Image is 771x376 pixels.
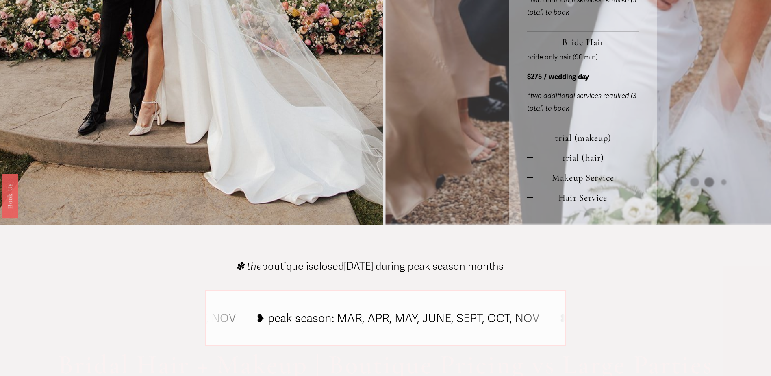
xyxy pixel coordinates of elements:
[527,51,639,127] div: Bride Hair
[533,37,639,48] span: Bride Hair
[313,260,344,273] span: closed
[533,152,639,163] span: trial (hair)
[533,132,639,143] span: trial (makeup)
[2,174,18,218] a: Book Us
[527,127,639,147] button: trial (makeup)
[527,167,639,187] button: Makeup Service
[256,311,539,326] tspan: ❥ peak season: MAR, APR, MAY, JUNE, SEPT, OCT, NOV
[533,192,639,203] span: Hair Service
[527,92,636,113] em: *two additional services required (3 total) to book
[533,172,639,183] span: Makeup Service
[236,261,504,271] p: boutique is [DATE] during peak season months
[236,260,262,273] em: ✽ the
[527,72,589,81] strong: $275 / wedding day
[527,51,639,64] p: bride only hair (90 min)
[527,187,639,207] button: Hair Service
[527,147,639,167] button: trial (hair)
[527,32,639,51] button: Bride Hair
